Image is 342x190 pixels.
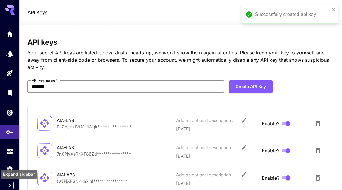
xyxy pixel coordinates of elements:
p: [DATE] [176,153,257,159]
div: AIA-LAB [57,144,117,151]
a: API Keys [27,9,47,16]
p: Your secret API keys are listed below. Just a heads-up, we won't show them again after this. Plea... [27,49,334,71]
span: Enable? [262,174,279,182]
span: Enable? [262,120,279,127]
button: Edit [239,115,250,126]
div: AIA-LAB [57,117,117,123]
div: Add an optional description or comment [176,144,237,151]
div: AIALAB3 [57,172,117,178]
button: Expand sidebar [6,182,14,189]
div: Models [6,50,13,57]
h3: API keys [27,38,334,47]
div: Successfully created api key [255,11,330,18]
div: Settings [6,165,13,173]
div: Add an optional description or comment [176,172,237,178]
button: Delete API Key [312,145,324,157]
button: Create API Key [229,80,273,93]
div: Expand sidebar [1,170,37,179]
p: [DATE] [176,180,257,186]
div: Usage [6,148,13,156]
div: Add an optional description or comment [176,117,237,123]
button: Edit [239,142,250,153]
button: Delete API Key [312,172,324,184]
span: Enable? [262,147,279,154]
button: Edit [239,169,250,180]
div: Library [6,89,13,97]
label: API key name [32,78,58,83]
div: Playground [6,70,13,77]
div: API Keys [6,128,13,136]
div: Home [6,30,13,38]
div: Wallet [6,109,13,116]
button: close [332,7,336,12]
button: Delete API Key [312,117,324,129]
nav: breadcrumb [27,9,47,16]
p: [DATE] [176,126,257,132]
